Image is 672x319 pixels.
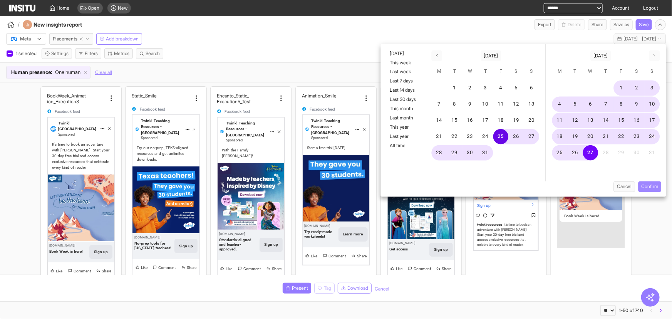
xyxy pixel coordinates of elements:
[553,64,567,80] span: Monday
[118,5,128,11] span: New
[560,210,622,222] span: Book Week is here!
[493,81,509,96] button: 4
[132,93,157,99] h2: Static_Smile
[638,181,662,192] button: Confirm
[385,95,421,104] button: Last 30 days
[493,129,509,144] button: 25
[385,58,421,67] button: This week
[137,145,195,162] div: Try our no-prep, TEKS-aligned resources and get unlimited downloads.
[385,141,421,151] button: All time
[478,223,503,227] span: twinklresources
[134,241,173,250] div: No-prep tools for [US_STATE] teachers!
[324,285,331,291] span: Tag
[314,283,335,294] span: Tagging is currently only available for Ads
[583,129,598,144] button: 20
[629,113,645,128] button: 16
[385,86,421,95] button: Last 14 days
[187,265,196,270] span: Share
[389,241,415,246] div: [DOMAIN_NAME]
[141,136,158,140] span: Sponsored
[463,81,478,96] button: 2
[645,97,660,112] button: 10
[51,50,69,57] span: Settings
[6,20,20,29] button: /
[414,266,431,272] span: Comment
[53,36,77,42] span: Placements
[447,97,463,112] button: 8
[385,77,421,86] button: Last 7 days
[272,266,282,272] span: Share
[304,230,337,239] div: Try ready-made worksheets!
[645,81,660,96] button: 3
[463,113,478,128] button: 16
[292,285,308,291] span: Present
[610,19,633,30] button: Save as
[568,129,583,144] button: 19
[478,145,493,161] button: 31
[385,67,421,77] button: Last week
[47,93,106,104] div: BookWeek_Animation_Execution3
[524,81,540,96] button: 6
[347,285,368,291] span: Download
[645,64,659,80] span: Sunday
[598,97,614,112] button: 7
[307,145,365,151] div: Start a free trial [DATE].
[217,99,251,104] h2: Execution5_Test
[432,113,447,128] button: 14
[226,266,233,272] span: Like
[476,222,536,248] div: It’s time to book an adventure with [PERSON_NAME]! Start your 30-day free trial and access exclus...
[599,64,613,80] span: Thursday
[104,48,133,59] button: Metrics
[583,145,598,161] button: 27
[509,113,524,128] button: 19
[588,19,607,30] button: Share
[447,81,463,96] button: 1
[141,265,147,270] span: Like
[226,138,243,142] span: Sponsored
[328,253,346,259] span: Comment
[645,113,660,128] button: 17
[484,53,498,59] span: [DATE]
[535,19,555,30] button: Export
[219,232,258,237] div: [DOMAIN_NAME]
[463,64,477,80] span: Wednesday
[310,107,335,111] span: Facebook feed
[447,129,463,144] button: 22
[34,21,103,29] h4: New insights report
[58,121,96,131] span: Twinkl [GEOGRAPHIC_DATA]
[217,93,276,104] div: Encanto_Static_Execution5_Test
[583,113,598,128] button: 13
[590,50,611,61] button: [DATE]
[305,128,309,131] img: Twinkl Teaching Resources - United States
[132,93,191,99] div: Static_Smile
[89,245,112,259] button: Sign up
[220,130,224,133] img: Twinkl Teaching Resources - United States
[463,97,478,112] button: 9
[56,268,62,274] span: Like
[447,145,463,161] button: 29
[630,64,644,80] span: Saturday
[58,133,75,136] span: Sponsored
[629,81,645,96] button: 2
[447,113,463,128] button: 15
[311,253,317,259] span: Like
[478,129,493,144] button: 24
[75,48,101,59] button: Filters
[260,238,283,252] button: Sign up
[494,64,508,80] span: Friday
[302,93,361,99] div: Animation_Smile
[552,145,568,161] button: 25
[478,97,493,112] button: 10
[583,97,598,112] button: 6
[552,113,568,128] button: 11
[463,129,478,144] button: 23
[568,145,583,161] button: 26
[219,238,258,252] div: Standards-aligned and teacher-approved.
[106,36,139,42] span: Add breakdown
[442,266,452,272] span: Share
[593,53,608,59] span: [DATE]
[396,266,402,272] span: Like
[463,145,478,161] button: 30
[568,64,582,80] span: Tuesday
[432,129,447,144] button: 21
